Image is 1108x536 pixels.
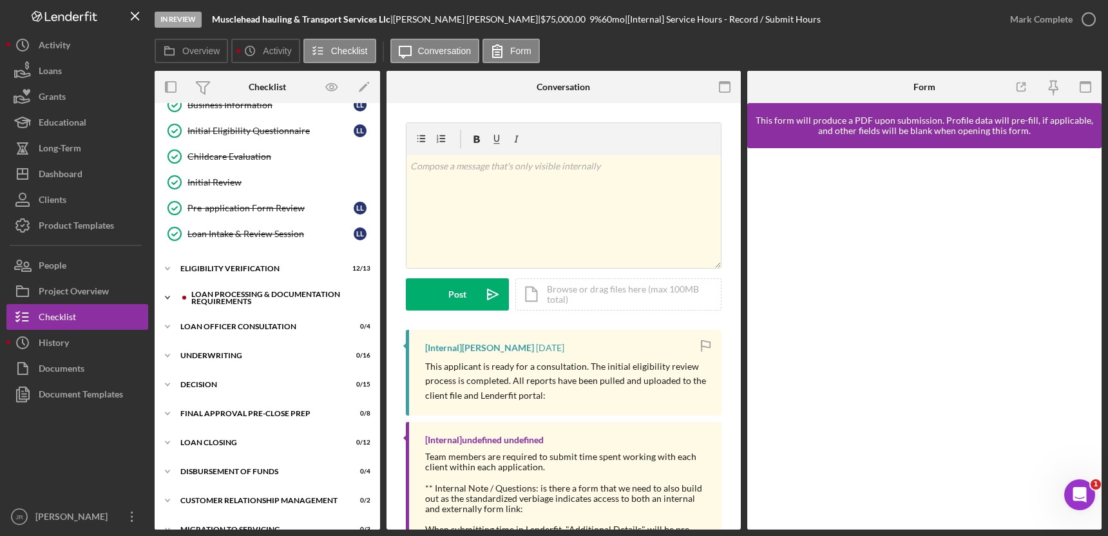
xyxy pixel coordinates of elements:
[425,452,709,472] div: Team members are required to submit time spent working with each client within each application.
[393,14,540,24] div: [PERSON_NAME] [PERSON_NAME] |
[180,352,338,359] div: Underwriting
[6,381,148,407] button: Document Templates
[425,343,534,353] div: [Internal] [PERSON_NAME]
[354,99,367,111] div: L L
[347,323,370,330] div: 0 / 4
[347,439,370,446] div: 0 / 12
[212,14,393,24] div: |
[354,124,367,137] div: L L
[187,177,373,187] div: Initial Review
[180,381,338,388] div: Decision
[180,439,338,446] div: Loan Closing
[482,39,540,63] button: Form
[347,265,370,273] div: 12 / 13
[589,14,602,24] div: 9 %
[1091,479,1101,490] span: 1
[347,526,370,533] div: 0 / 3
[390,39,480,63] button: Conversation
[191,291,364,305] div: Loan Processing & Documentation Requirements
[39,330,69,359] div: History
[448,278,466,311] div: Post
[425,483,709,514] div: ** Internal Note / Questions: is there a form that we need to also build out as the standardized ...
[180,497,338,504] div: Customer Relationship Management
[6,356,148,381] button: Documents
[406,278,509,311] button: Post
[1010,6,1073,32] div: Mark Complete
[913,82,935,92] div: Form
[161,144,374,169] a: Childcare Evaluation
[180,410,338,417] div: Final Approval Pre-Close Prep
[187,126,354,136] div: Initial Eligibility Questionnaire
[331,46,368,56] label: Checklist
[249,82,286,92] div: Checklist
[354,227,367,240] div: L L
[155,12,202,28] div: In Review
[155,39,228,63] button: Overview
[347,352,370,359] div: 0 / 16
[997,6,1102,32] button: Mark Complete
[425,435,544,445] div: [Internal] undefined undefined
[187,203,354,213] div: Pre-application Form Review
[625,14,821,24] div: | [Internal] Service Hours - Record / Submit Hours
[602,14,625,24] div: 60 mo
[537,82,590,92] div: Conversation
[187,100,354,110] div: Business Information
[39,381,123,410] div: Document Templates
[182,46,220,56] label: Overview
[187,151,373,162] div: Childcare Evaluation
[161,221,374,247] a: Loan Intake & Review SessionLL
[39,356,84,385] div: Documents
[263,46,291,56] label: Activity
[180,265,338,273] div: Eligibility Verification
[354,202,367,215] div: L L
[180,323,338,330] div: Loan Officer Consultation
[32,504,116,533] div: [PERSON_NAME]
[536,343,564,353] time: 2025-07-16 15:59
[180,526,338,533] div: Migration to Servicing
[754,115,1095,136] div: This form will produce a PDF upon submission. Profile data will pre-fill, if applicable, and othe...
[15,513,23,521] text: JR
[347,381,370,388] div: 0 / 15
[161,195,374,221] a: Pre-application Form ReviewLL
[510,46,531,56] label: Form
[303,39,376,63] button: Checklist
[347,497,370,504] div: 0 / 2
[180,468,338,475] div: Disbursement of Funds
[161,92,374,118] a: Business InformationLL
[231,39,300,63] button: Activity
[187,229,354,239] div: Loan Intake & Review Session
[347,468,370,475] div: 0 / 4
[6,504,148,530] button: JR[PERSON_NAME]
[418,46,472,56] label: Conversation
[347,410,370,417] div: 0 / 8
